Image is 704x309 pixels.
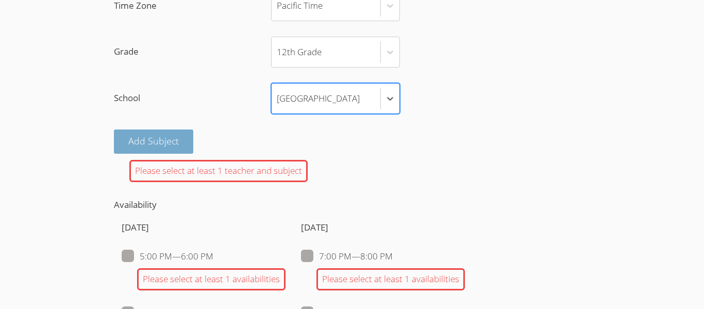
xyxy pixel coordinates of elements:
[122,221,286,234] h4: [DATE]
[114,129,193,154] button: Add Subject
[277,44,322,59] div: 12th Grade
[316,268,465,290] div: Please select at least 1 availabilities
[114,44,271,59] span: Grade
[114,199,157,210] span: Availability
[277,91,360,106] div: [GEOGRAPHIC_DATA]
[137,268,286,290] div: Please select at least 1 availabilities
[301,221,465,234] h4: [DATE]
[129,160,308,182] div: Please select at least 1 teacher and subject
[122,250,213,263] label: 5:00 PM — 6:00 PM
[114,91,271,106] span: School
[301,250,393,263] label: 7:00 PM — 8:00 PM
